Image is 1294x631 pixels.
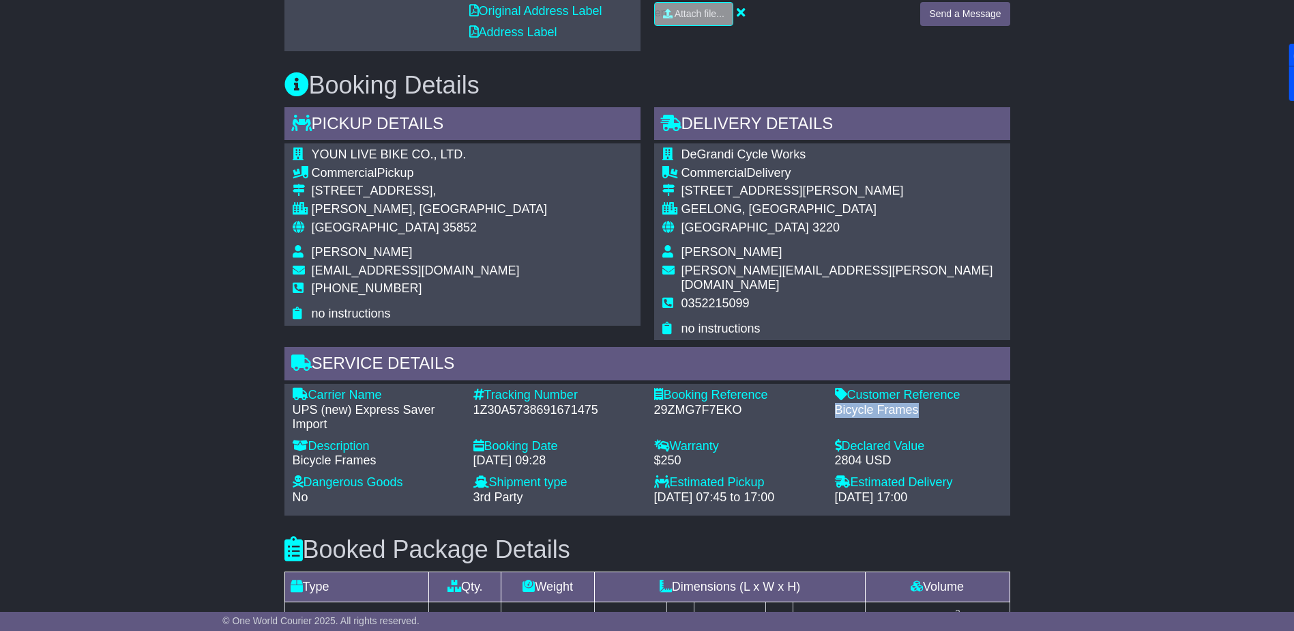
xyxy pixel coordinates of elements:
div: Declared Value [835,439,1002,454]
span: no instructions [312,307,391,320]
div: GEELONG, [GEOGRAPHIC_DATA] [681,202,1002,217]
div: Customer Reference [835,388,1002,403]
div: Estimated Delivery [835,475,1002,490]
span: [GEOGRAPHIC_DATA] [681,221,809,234]
h3: Booked Package Details [284,536,1010,563]
div: 1Z30A5738691671475 [473,403,641,418]
div: UPS (new) Express Saver Import [293,403,460,432]
td: Type [284,572,429,602]
span: [EMAIL_ADDRESS][DOMAIN_NAME] [312,264,520,277]
span: [PERSON_NAME] [312,245,413,259]
span: DeGrandi Cycle Works [681,148,806,161]
div: Service Details [284,347,1010,384]
div: Description [293,439,460,454]
div: Warranty [654,439,821,454]
span: 3rd Party [473,490,523,504]
div: Tracking Number [473,388,641,403]
td: Weight [501,572,595,602]
div: Delivery Details [654,107,1010,144]
span: [GEOGRAPHIC_DATA] [312,221,439,234]
div: [DATE] 17:00 [835,490,1002,505]
span: [PERSON_NAME] [681,245,782,259]
div: [DATE] 09:28 [473,453,641,468]
span: no instructions [681,322,761,335]
div: Booking Date [473,439,641,454]
div: Pickup Details [284,107,641,144]
a: Address Label [469,25,557,39]
span: Commercial [312,166,377,180]
div: [STREET_ADDRESS], [312,184,547,199]
div: Pickup [312,166,547,181]
span: 3220 [812,221,840,234]
sup: 3 [955,608,960,618]
div: 2804 USD [835,453,1002,468]
span: [PERSON_NAME][EMAIL_ADDRESS][PERSON_NAME][DOMAIN_NAME] [681,264,993,292]
span: No [293,490,308,504]
span: 0.171 [914,610,945,623]
span: Commercial [681,166,747,180]
div: Bicycle Frames [835,403,1002,418]
div: Delivery [681,166,1002,181]
td: Qty. [429,572,501,602]
div: Estimated Pickup [654,475,821,490]
div: Booking Reference [654,388,821,403]
span: YOUN LIVE BIKE CO., LTD. [312,148,467,161]
div: Shipment type [473,475,641,490]
div: 29ZMG7F7EKO [654,403,821,418]
span: 0352215099 [681,296,750,310]
div: $250 [654,453,821,468]
div: [STREET_ADDRESS][PERSON_NAME] [681,184,1002,199]
span: 35852 [443,221,477,234]
span: © One World Courier 2025. All rights reserved. [222,615,420,626]
td: Volume [865,572,1010,602]
a: Original Address Label [469,4,602,18]
td: Dimensions (L x W x H) [595,572,865,602]
h3: Booking Details [284,72,1010,99]
div: [PERSON_NAME], [GEOGRAPHIC_DATA] [312,202,547,217]
div: [DATE] 07:45 to 17:00 [654,490,821,505]
span: [PHONE_NUMBER] [312,281,422,295]
div: Dangerous Goods [293,475,460,490]
button: Send a Message [920,2,1010,26]
div: Bicycle Frames [293,453,460,468]
div: Carrier Name [293,388,460,403]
